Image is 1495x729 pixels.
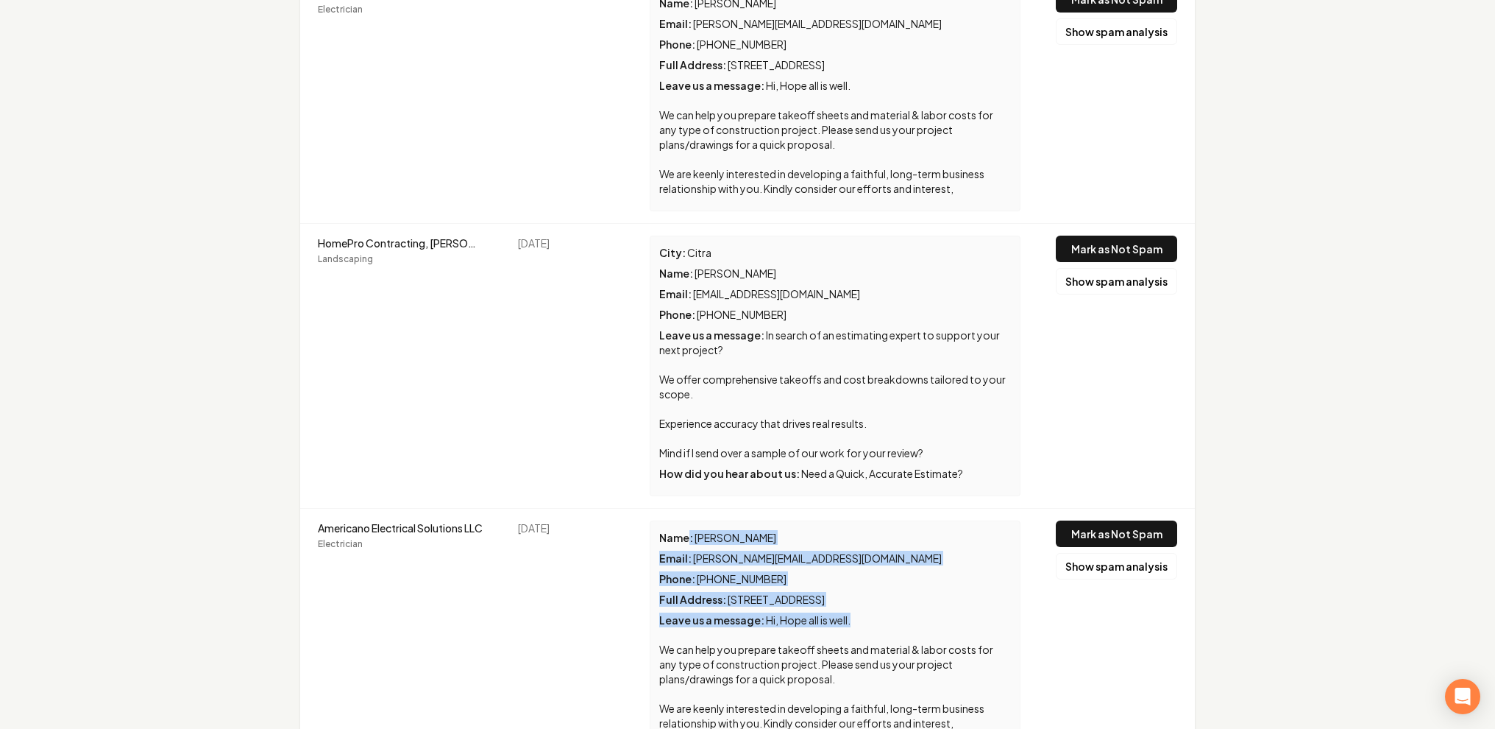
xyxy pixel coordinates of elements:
[693,287,860,300] span: [EMAIL_ADDRESS][DOMAIN_NAME]
[801,467,963,480] span: Need a Quick, Accurate Estimate?
[697,572,786,585] span: [PHONE_NUMBER]
[697,38,786,51] span: [PHONE_NUMBER]
[659,531,693,544] span: Name :
[659,593,726,606] span: Full Address :
[318,4,483,15] span: Electrician
[659,328,1007,459] span: In search of an estimating expert to support your next project? We offer comprehensive takeoffs a...
[1056,521,1177,547] button: Mark as Not Spam
[659,79,995,195] span: Hi, Hope all is well. We can help you prepare takeoff sheets and material & labor costs for any t...
[518,236,614,250] div: [DATE]
[659,267,693,280] span: Name :
[695,267,776,280] span: [PERSON_NAME]
[695,531,776,544] span: [PERSON_NAME]
[1056,18,1177,45] button: Show spam analysis
[728,58,825,71] span: [STREET_ADDRESS]
[659,287,692,300] span: Email :
[318,521,483,535] span: Americano Electrical Solutions LLC
[659,308,695,321] span: Phone :
[1056,236,1177,262] button: Mark as Not Spam
[659,58,726,71] span: Full Address :
[659,246,686,259] span: City :
[318,538,483,550] span: Electrician
[659,572,695,585] span: Phone :
[659,17,692,30] span: Email :
[687,246,711,259] span: Citra
[693,552,942,565] span: [PERSON_NAME][EMAIL_ADDRESS][DOMAIN_NAME]
[659,552,692,565] span: Email :
[1445,679,1480,714] div: Open Intercom Messenger
[728,593,825,606] span: [STREET_ADDRESS]
[659,38,695,51] span: Phone :
[318,253,483,265] span: Landscaping
[318,236,483,250] span: HomePro Contracting, Handyman Dallas, Licensed General Contractors in Dallas.
[697,308,786,321] span: [PHONE_NUMBER]
[693,17,942,30] span: [PERSON_NAME][EMAIL_ADDRESS][DOMAIN_NAME]
[659,467,800,480] span: How did you hear about us :
[659,79,764,92] span: Leave us a message :
[1056,553,1177,580] button: Show spam analysis
[518,521,614,535] div: [DATE]
[659,613,764,627] span: Leave us a message :
[1056,268,1177,295] button: Show spam analysis
[659,328,764,342] span: Leave us a message :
